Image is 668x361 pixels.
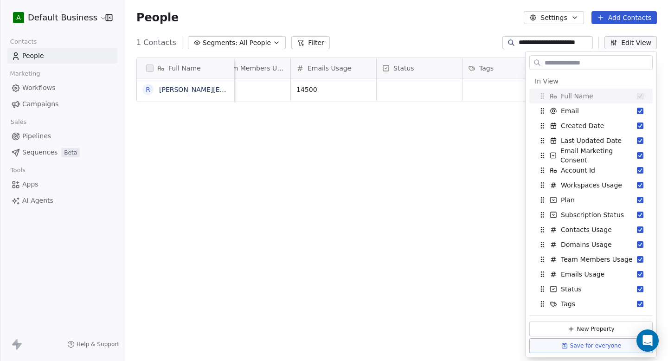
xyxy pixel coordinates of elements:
div: Tags [529,297,653,311]
div: Plan [529,193,653,207]
span: Emails Usage [308,64,351,73]
span: 1 Contacts [136,37,176,48]
span: Status [561,284,582,294]
div: Emails Usage [291,58,376,78]
div: Tags [462,58,548,78]
span: People [136,11,179,25]
span: Team Members Usage [561,255,632,264]
div: Status [377,58,462,78]
span: Workspaces Usage [561,180,622,190]
div: In View [535,77,647,86]
span: Plan [561,195,575,205]
button: Add Contacts [591,11,657,24]
div: Account Id [529,163,653,178]
span: Domains Usage [561,240,612,249]
div: Emails Usage [529,267,653,282]
div: Subscription Status [529,207,653,222]
div: Team Members Usage [529,252,653,267]
span: Tags [479,64,494,73]
span: Account Id [561,166,595,175]
div: Team Members Usage [205,58,290,78]
span: Sequences [22,148,58,157]
div: Workspaces Usage [529,178,653,193]
span: Email Marketing Consent [560,146,637,165]
a: Help & Support [67,341,119,348]
span: 4 [211,85,285,94]
span: Subscribed Email Categories [559,309,637,328]
div: Full Name [529,89,653,103]
span: A [16,13,21,22]
button: Save for everyone [529,338,653,353]
a: SequencesBeta [7,145,117,160]
div: grid [137,78,234,354]
span: Email [561,106,579,116]
a: Workflows [7,80,117,96]
span: Tags [561,299,575,309]
span: Subscription Status [561,210,624,219]
span: 14500 [296,85,371,94]
div: r [146,85,150,95]
span: Contacts Usage [561,225,612,234]
span: Segments: [203,38,238,48]
span: Marketing [6,67,44,81]
button: ADefault Business [11,10,99,26]
a: Campaigns [7,97,117,112]
div: Status [529,282,653,297]
div: Created Date [529,118,653,133]
span: Status [393,64,414,73]
span: Beta [61,148,80,157]
a: [PERSON_NAME][EMAIL_ADDRESS][DOMAIN_NAME]'s Organization [159,86,375,93]
span: Last Updated Date [561,136,622,145]
span: AI Agents [22,196,53,206]
button: Settings [524,11,584,24]
button: Filter [291,36,330,49]
div: Last Updated Date [529,133,653,148]
a: Apps [7,177,117,192]
div: Contacts Usage [529,222,653,237]
span: Help & Support [77,341,119,348]
span: Team Members Usage [221,64,285,73]
span: Campaigns [22,99,58,109]
span: Created Date [561,121,604,130]
span: Full Name [561,91,593,101]
a: People [7,48,117,64]
span: Default Business [28,12,97,24]
button: Edit View [604,36,657,49]
div: Domains Usage [529,237,653,252]
span: Contacts [6,35,41,49]
a: AI Agents [7,193,117,208]
span: Full Name [168,64,201,73]
div: Email [529,103,653,118]
div: Email Marketing Consent [529,148,653,163]
span: People [22,51,44,61]
span: Workflows [22,83,56,93]
span: Emails Usage [561,270,604,279]
div: Open Intercom Messenger [636,329,659,352]
span: Pipelines [22,131,51,141]
span: Tools [6,163,29,177]
button: New Property [529,322,653,336]
span: Apps [22,180,39,189]
a: Pipelines [7,129,117,144]
span: All People [239,38,271,48]
span: Sales [6,115,31,129]
div: Full Name [137,58,234,78]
